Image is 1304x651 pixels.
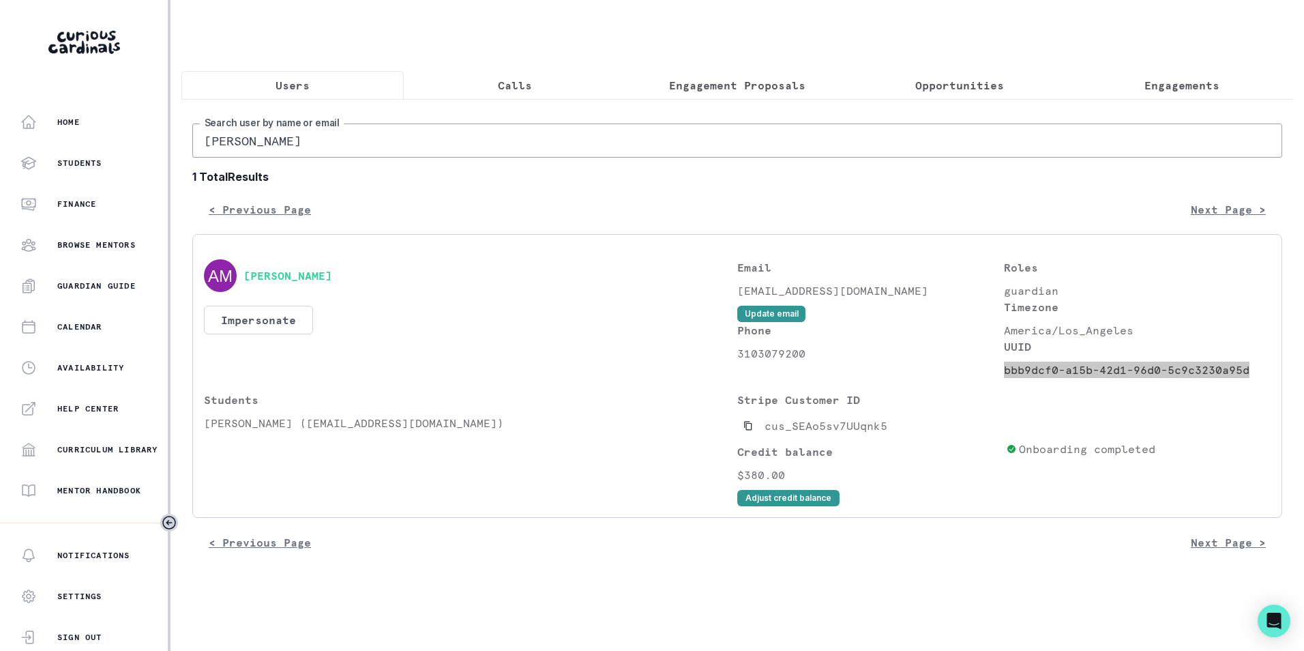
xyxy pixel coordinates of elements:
[57,117,80,128] p: Home
[737,392,1001,408] p: Stripe Customer ID
[57,403,119,414] p: Help Center
[737,322,1004,338] p: Phone
[57,485,141,496] p: Mentor Handbook
[1004,299,1271,315] p: Timezone
[498,77,532,93] p: Calls
[204,415,737,431] p: [PERSON_NAME] ([EMAIL_ADDRESS][DOMAIN_NAME])
[57,444,158,455] p: Curriculum Library
[1019,441,1155,457] p: Onboarding completed
[57,240,136,250] p: Browse Mentors
[57,591,102,602] p: Settings
[1004,338,1271,355] p: UUID
[57,362,124,373] p: Availability
[243,269,332,283] button: [PERSON_NAME]
[737,283,1004,299] p: [EMAIL_ADDRESS][DOMAIN_NAME]
[192,529,327,556] button: < Previous Page
[737,490,840,506] button: Adjust credit balance
[57,158,102,169] p: Students
[1174,196,1282,223] button: Next Page >
[204,392,737,408] p: Students
[48,31,120,54] img: Curious Cardinals Logo
[1174,529,1282,556] button: Next Page >
[915,77,1004,93] p: Opportunities
[1004,283,1271,299] p: guardian
[1258,605,1290,637] div: Open Intercom Messenger
[669,77,805,93] p: Engagement Proposals
[765,418,887,434] p: cus_SEAo5sv7UUqnk5
[57,280,136,291] p: Guardian Guide
[57,632,102,643] p: Sign Out
[737,345,1004,362] p: 3103079200
[204,306,313,334] button: Impersonate
[1144,77,1219,93] p: Engagements
[1004,259,1271,276] p: Roles
[57,321,102,332] p: Calendar
[192,169,1282,185] b: 1 Total Results
[737,467,1001,483] p: $380.00
[57,550,130,561] p: Notifications
[1004,362,1271,378] p: bbb9dcf0-a15b-42d1-96d0-5c9c3230a95d
[57,199,96,209] p: Finance
[160,514,178,532] button: Toggle sidebar
[737,306,805,322] button: Update email
[737,259,1004,276] p: Email
[204,259,237,292] img: svg
[1004,322,1271,338] p: America/Los_Angeles
[737,415,759,437] button: Copied to clipboard
[192,196,327,223] button: < Previous Page
[737,444,1001,460] p: Credit balance
[276,77,310,93] p: Users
